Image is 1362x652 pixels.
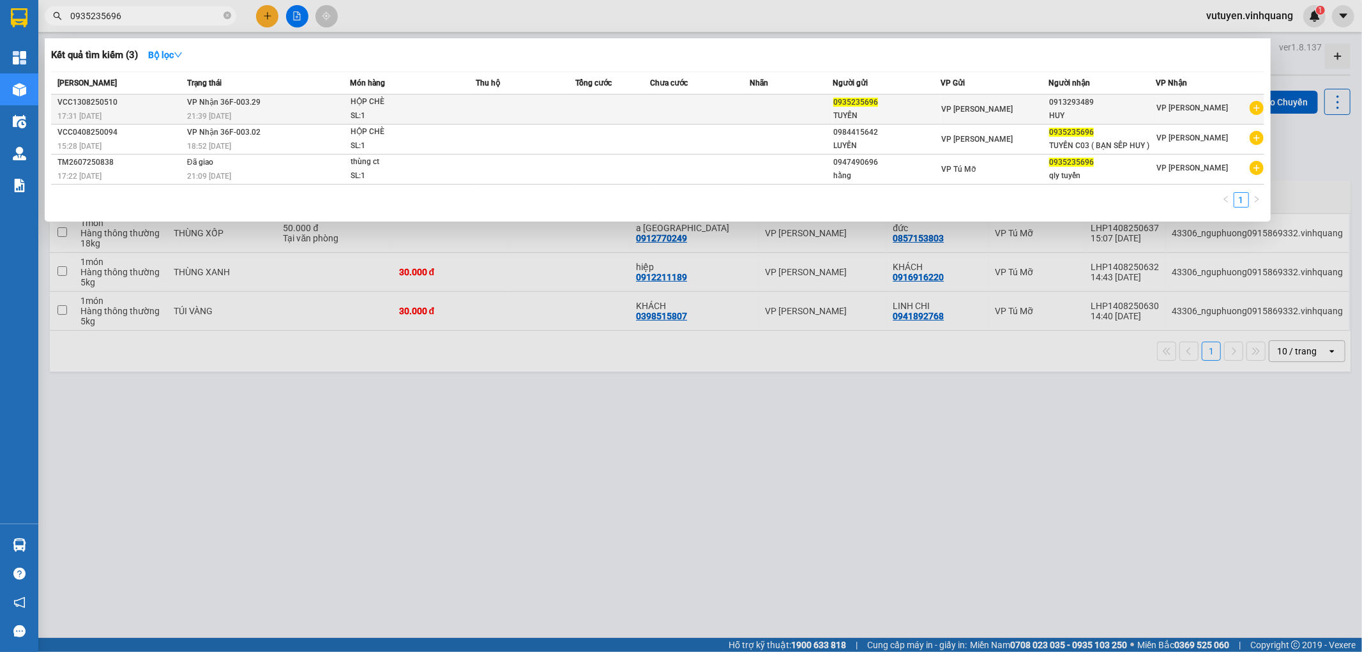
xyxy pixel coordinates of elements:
span: VP [PERSON_NAME] [941,135,1013,144]
span: plus-circle [1250,131,1264,145]
span: Trạng thái [187,79,222,87]
span: 18:52 [DATE] [187,142,231,151]
span: Nhãn [750,79,768,87]
div: TM2607250838 [57,156,183,169]
span: VP Nhận [1156,79,1188,87]
span: plus-circle [1250,161,1264,175]
div: qly tuyến [1049,169,1156,183]
div: SL: 1 [351,169,446,183]
span: Thu hộ [476,79,500,87]
img: warehouse-icon [13,147,26,160]
div: LUYẾN [833,139,940,153]
div: hằng [833,169,940,183]
span: VP Nhận 36F-003.02 [187,128,261,137]
button: Bộ lọcdown [138,45,193,65]
li: Previous Page [1218,192,1234,208]
strong: Bộ lọc [148,50,183,60]
li: 1 [1234,192,1249,208]
h3: Kết quả tìm kiếm ( 3 ) [51,49,138,62]
img: warehouse-icon [13,538,26,552]
div: TUYẾN C03 ( BẠN SẾP HUY ) [1049,139,1156,153]
div: 0947490696 [833,156,940,169]
span: Người nhận [1048,79,1090,87]
span: search [53,11,62,20]
div: thùng ct [351,155,446,169]
span: [PERSON_NAME] [57,79,117,87]
img: warehouse-icon [13,83,26,96]
img: warehouse-icon [13,115,26,128]
a: 1 [1234,193,1248,207]
input: Tìm tên, số ĐT hoặc mã đơn [70,9,221,23]
span: 15:28 [DATE] [57,142,102,151]
span: 0935235696 [833,98,878,107]
div: HỘP CHÈ [351,95,446,109]
span: right [1253,195,1260,203]
span: 0935235696 [1049,128,1094,137]
img: logo-vxr [11,8,27,27]
span: message [13,625,26,637]
div: HỘP CHÈ [351,125,446,139]
span: Chưa cước [650,79,688,87]
span: 17:31 [DATE] [57,112,102,121]
div: SL: 1 [351,109,446,123]
span: Tổng cước [575,79,612,87]
div: HUY [1049,109,1156,123]
span: VP [PERSON_NAME] [1157,133,1229,142]
span: 21:39 [DATE] [187,112,231,121]
span: down [174,50,183,59]
span: close-circle [223,11,231,19]
div: VCC0408250094 [57,126,183,139]
span: question-circle [13,568,26,580]
span: 0935235696 [1049,158,1094,167]
li: Next Page [1249,192,1264,208]
span: 17:22 [DATE] [57,172,102,181]
div: 0913293489 [1049,96,1156,109]
div: VCC1308250510 [57,96,183,109]
span: plus-circle [1250,101,1264,115]
span: 21:09 [DATE] [187,172,231,181]
span: close-circle [223,10,231,22]
button: right [1249,192,1264,208]
div: TUYẾN [833,109,940,123]
button: left [1218,192,1234,208]
span: VP Tú Mỡ [941,165,976,174]
span: Món hàng [350,79,385,87]
img: dashboard-icon [13,51,26,64]
div: 0984415642 [833,126,940,139]
span: left [1222,195,1230,203]
span: notification [13,596,26,609]
span: Người gửi [833,79,868,87]
div: SL: 1 [351,139,446,153]
span: VP [PERSON_NAME] [1157,163,1229,172]
span: VP [PERSON_NAME] [941,105,1013,114]
span: VP Nhận 36F-003.29 [187,98,261,107]
span: VP Gửi [941,79,965,87]
span: Đã giao [187,158,213,167]
img: solution-icon [13,179,26,192]
span: VP [PERSON_NAME] [1157,103,1229,112]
